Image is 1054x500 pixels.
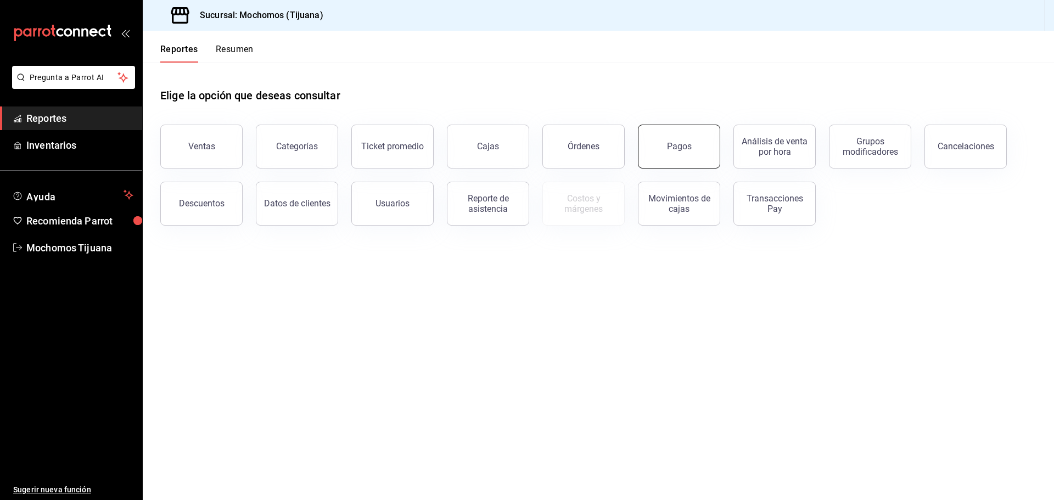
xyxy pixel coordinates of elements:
h3: Sucursal: Mochomos (Tijuana) [191,9,323,22]
button: Grupos modificadores [829,125,911,168]
button: Categorías [256,125,338,168]
div: Ticket promedio [361,141,424,151]
div: Costos y márgenes [550,193,618,214]
button: Datos de clientes [256,182,338,226]
div: Descuentos [179,198,225,209]
a: Pregunta a Parrot AI [8,80,135,91]
div: Grupos modificadores [836,136,904,157]
button: Cajas [447,125,529,168]
div: navigation tabs [160,44,254,63]
span: Pregunta a Parrot AI [30,72,118,83]
div: Pagos [667,141,692,151]
div: Cajas [477,141,499,151]
button: Usuarios [351,182,434,226]
span: Inventarios [26,138,133,153]
div: Reporte de asistencia [454,193,522,214]
div: Cancelaciones [938,141,994,151]
button: Ticket promedio [351,125,434,168]
div: Análisis de venta por hora [741,136,809,157]
button: open_drawer_menu [121,29,130,37]
div: Datos de clientes [264,198,330,209]
button: Ventas [160,125,243,168]
button: Movimientos de cajas [638,182,720,226]
button: Pagos [638,125,720,168]
div: Órdenes [568,141,599,151]
span: Mochomos Tijuana [26,240,133,255]
div: Movimientos de cajas [645,193,713,214]
button: Descuentos [160,182,243,226]
div: Ventas [188,141,215,151]
button: Pregunta a Parrot AI [12,66,135,89]
h1: Elige la opción que deseas consultar [160,87,340,104]
span: Reportes [26,111,133,126]
button: Transacciones Pay [733,182,816,226]
div: Transacciones Pay [741,193,809,214]
button: Análisis de venta por hora [733,125,816,168]
span: Sugerir nueva función [13,484,133,496]
button: Reporte de asistencia [447,182,529,226]
button: Cancelaciones [924,125,1007,168]
span: Recomienda Parrot [26,214,133,228]
div: Usuarios [375,198,410,209]
button: Contrata inventarios para ver este reporte [542,182,625,226]
button: Órdenes [542,125,625,168]
div: Categorías [276,141,318,151]
button: Reportes [160,44,198,63]
button: Resumen [216,44,254,63]
span: Ayuda [26,188,119,201]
